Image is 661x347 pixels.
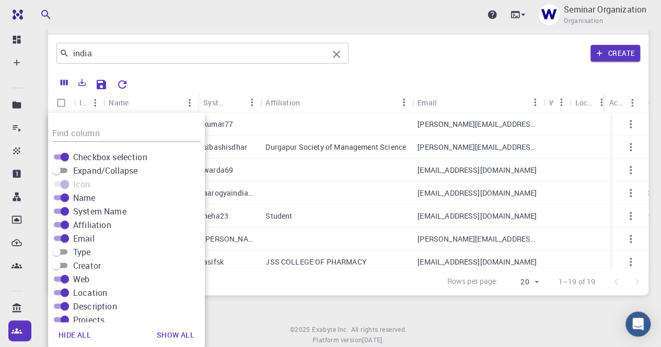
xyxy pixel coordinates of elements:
div: Name [109,92,129,113]
div: Open Intercom Messenger [625,312,651,337]
div: Icon [79,92,87,113]
button: Menu [527,94,543,111]
p: 1–19 of 19 [559,277,596,287]
button: Menu [87,94,103,111]
div: Web [549,92,553,113]
div: System Name [198,92,260,113]
span: Location [73,286,107,299]
span: Exabyte Inc. [312,325,349,333]
img: Seminar Organization [539,4,560,25]
div: Actions [609,92,624,113]
span: Icon [73,178,90,190]
div: Location [570,92,610,113]
p: neha23 [203,211,228,221]
span: Platform version [312,335,362,345]
div: Icon [74,92,103,113]
span: System Name [73,205,126,218]
button: Sort [227,94,243,111]
div: Email [418,92,437,113]
span: Expand/Collapse [73,164,137,177]
div: 20 [503,274,542,290]
p: warda69 [203,165,233,175]
p: aarogyaindia25 [203,188,255,198]
span: Affiliation [73,219,111,231]
button: Save Explorer Settings [91,74,112,95]
button: Menu [181,94,198,111]
div: Affiliation [265,92,300,113]
p: [EMAIL_ADDRESS][DOMAIN_NAME] [418,211,537,221]
img: logo [8,9,23,20]
p: [PERSON_NAME][EMAIL_ADDRESS][DOMAIN_NAME] [418,142,538,152]
button: Create [590,45,640,62]
p: Student [265,211,292,221]
span: Checkbox selection [73,151,147,163]
p: [PERSON_NAME][EMAIL_ADDRESS][PERSON_NAME][DOMAIN_NAME] [418,234,538,244]
span: All rights reserved. [351,325,407,335]
p: Durgapur Society of Management Science [265,142,406,152]
p: JSS COLLEGE OF PHARMACY [265,257,366,267]
span: Organisation [564,16,603,26]
p: kumar77 [203,119,233,129]
a: Exabyte Inc. [312,325,349,335]
button: Menu [624,94,641,111]
div: Email [412,92,543,113]
button: Sort [300,94,317,111]
button: Sort [129,94,145,111]
button: Show all [148,325,203,345]
span: Type [73,246,91,258]
button: Menu [396,94,412,111]
a: [DATE]. [362,335,384,345]
span: Web [73,273,89,285]
div: System Name [203,92,227,113]
span: Support [21,7,59,17]
p: Rows per page: [447,276,498,288]
div: Affiliation [260,92,412,113]
p: [EMAIL_ADDRESS][DOMAIN_NAME] [418,188,537,198]
button: Menu [553,94,570,111]
button: Columns [55,74,73,91]
div: Web [543,92,570,113]
span: Projects [73,314,105,326]
span: © 2025 [290,325,312,335]
button: Export [73,74,91,91]
p: [PERSON_NAME][EMAIL_ADDRESS][DOMAIN_NAME] [418,119,538,129]
button: Clear [328,46,345,63]
div: Actions [604,92,641,113]
p: Seminar Organization [564,3,646,16]
span: Creator [73,259,101,272]
button: Hide all [50,325,99,345]
button: Menu [593,94,610,111]
p: [EMAIL_ADDRESS][DOMAIN_NAME] [418,257,537,267]
div: Name [103,92,198,113]
p: [EMAIL_ADDRESS][DOMAIN_NAME] [418,165,537,175]
p: [PERSON_NAME] [203,234,255,244]
input: Column title [52,125,201,142]
button: Sort [437,94,454,111]
p: sibashisdhar [203,142,247,152]
div: Location [575,92,593,113]
p: asifsk [203,257,224,267]
button: Menu [243,94,260,111]
button: Reset Explorer Settings [112,74,133,95]
span: Email [73,232,95,245]
span: Description [73,300,117,313]
span: [DATE] . [362,336,384,344]
span: Name [73,192,96,204]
